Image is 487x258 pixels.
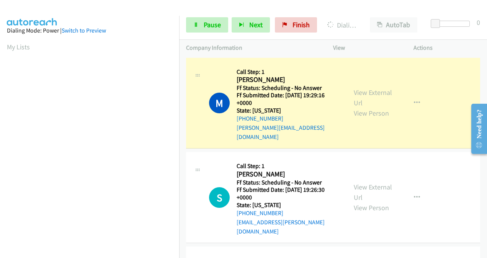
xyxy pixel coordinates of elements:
a: Pause [186,17,228,33]
a: [PERSON_NAME][EMAIL_ADDRESS][DOMAIN_NAME] [237,124,325,140]
h1: M [209,93,230,113]
h5: State: [US_STATE] [237,201,340,209]
h5: Call Step: 1 [237,162,340,170]
h5: Ff Submitted Date: [DATE] 19:29:16 +0000 [237,91,340,106]
a: View External Url [354,183,392,202]
a: Finish [275,17,317,33]
div: 0 [477,17,480,28]
a: [EMAIL_ADDRESS][PERSON_NAME][DOMAIN_NAME] [237,219,325,235]
h5: Ff Submitted Date: [DATE] 19:26:30 +0000 [237,186,340,201]
h5: Ff Status: Scheduling - No Answer [237,84,340,92]
div: The call is yet to be attempted [209,187,230,208]
button: AutoTab [370,17,417,33]
div: Dialing Mode: Power | [7,26,172,35]
button: Next [232,17,270,33]
a: View Person [354,203,389,212]
a: View Person [354,109,389,118]
a: [PHONE_NUMBER] [237,115,283,122]
h2: [PERSON_NAME] [237,75,337,84]
span: Next [249,20,263,29]
h5: State: [US_STATE] [237,107,340,114]
iframe: Resource Center [465,98,487,159]
a: [PHONE_NUMBER] [237,209,283,217]
p: View [333,43,400,52]
p: Dialing [PERSON_NAME] [327,20,356,30]
p: Actions [413,43,480,52]
a: View External Url [354,88,392,107]
span: Finish [293,20,310,29]
a: My Lists [7,42,30,51]
h5: Ff Status: Scheduling - No Answer [237,179,340,186]
h2: [PERSON_NAME] [237,170,337,179]
h1: S [209,187,230,208]
p: Company Information [186,43,319,52]
h5: Call Step: 1 [237,68,340,76]
a: Switch to Preview [62,27,106,34]
div: Delay between calls (in seconds) [435,21,470,27]
span: Pause [204,20,221,29]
